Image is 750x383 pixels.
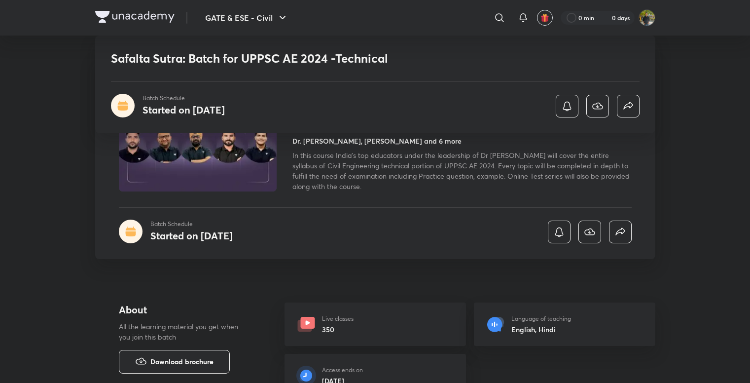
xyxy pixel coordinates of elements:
[540,13,549,22] img: avatar
[143,103,225,116] h4: Started on [DATE]
[537,10,553,26] button: avatar
[143,94,225,103] p: Batch Schedule
[111,51,497,66] h1: Safalta Sutra: Batch for UPPSC AE 2024 -Technical
[199,8,294,28] button: GATE & ESE - Civil
[511,324,571,335] h6: English, Hindi
[150,229,233,242] h4: Started on [DATE]
[95,11,175,23] img: Company Logo
[117,102,278,192] img: Thumbnail
[119,350,230,374] button: Download brochure
[511,314,571,323] p: Language of teaching
[322,366,363,375] p: Access ends on
[119,303,253,317] h4: About
[292,151,630,191] span: In this course India's top educators under the leadership of Dr [PERSON_NAME] will cover the enti...
[95,11,175,25] a: Company Logo
[322,314,354,323] p: Live classes
[292,136,462,146] h4: Dr. [PERSON_NAME], [PERSON_NAME] and 6 more
[150,356,214,367] span: Download brochure
[639,9,655,26] img: shubham rawat
[150,220,233,229] p: Batch Schedule
[600,13,610,23] img: streak
[322,324,354,335] h6: 350
[119,321,246,342] p: All the learning material you get when you join this batch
